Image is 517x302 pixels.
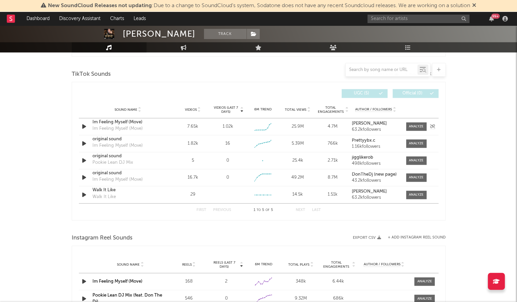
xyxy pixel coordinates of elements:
[123,29,195,39] div: [PERSON_NAME]
[367,15,469,23] input: Search for artists
[204,29,246,39] button: Track
[364,262,400,267] span: Author / Followers
[388,236,446,239] button: + Add Instagram Reel Sound
[296,208,305,212] button: Next
[257,209,261,212] span: to
[321,278,355,285] div: 6.44k
[225,140,230,147] div: 16
[489,16,494,21] button: 99+
[92,176,143,183] div: Im Feeling Myself (Move)
[397,91,428,95] span: Official ( 0 )
[105,12,129,25] a: Charts
[172,278,206,285] div: 168
[317,106,344,114] span: Total Engagements
[352,138,375,143] strong: Prettyybx.c
[92,194,116,200] div: Walk It Like
[226,174,229,181] div: 0
[282,174,313,181] div: 49.2M
[284,278,318,285] div: 348k
[72,234,133,242] span: Instagram Reel Sounds
[282,140,313,147] div: 5.39M
[92,142,143,149] div: Im Feeling Myself (Move)
[92,125,143,132] div: Im Feeling Myself (Move)
[48,3,152,8] span: New SoundCloud Releases not updating
[182,263,192,267] span: Reels
[92,119,163,126] a: Im Feeling Myself (Move)
[317,140,348,147] div: 766k
[282,191,313,198] div: 14.5k
[92,153,163,160] a: original sound
[342,89,387,98] button: UGC(5)
[355,107,392,112] span: Author / Followers
[209,261,239,269] span: Reels (last 7 days)
[352,172,397,177] strong: DonTheDj (new page)
[317,174,348,181] div: 8.7M
[92,279,142,284] a: Im Feeling Myself (Move)
[172,295,206,302] div: 546
[312,208,321,212] button: Last
[177,191,209,198] div: 29
[352,195,399,200] div: 63.2k followers
[212,106,239,114] span: Videos (last 7 days)
[352,189,387,194] strong: [PERSON_NAME]
[209,295,243,302] div: 0
[353,236,381,240] button: Export CSV
[22,12,54,25] a: Dashboard
[247,262,281,267] div: 6M Trend
[185,108,197,112] span: Videos
[177,140,209,147] div: 1.82k
[265,209,270,212] span: of
[288,263,309,267] span: Total Plays
[352,172,399,177] a: DonTheDj (new page)
[352,127,399,132] div: 63.2k followers
[346,91,377,95] span: UGC ( 5 )
[352,144,399,149] div: 1.16k followers
[92,136,163,143] a: original sound
[213,208,231,212] button: Previous
[54,12,105,25] a: Discovery Assistant
[285,108,306,112] span: Total Views
[352,178,399,183] div: 43.2k followers
[245,206,282,214] div: 1 5 5
[472,3,476,8] span: Dismiss
[177,157,209,164] div: 5
[491,14,500,19] div: 99 +
[352,121,399,126] a: [PERSON_NAME]
[196,208,206,212] button: First
[117,263,140,267] span: Sound Name
[247,107,278,112] div: 6M Trend
[352,138,399,143] a: Prettyybx.c
[177,174,209,181] div: 16.7k
[92,159,133,166] div: Pookie Lean DJ Mix
[317,157,348,164] div: 2.71k
[48,3,470,8] span: : Due to a change to SoundCloud's system, Sodatone does not have any recent Soundcloud releases. ...
[346,67,417,73] input: Search by song name or URL
[352,155,373,160] strong: jigglikerob
[222,123,233,130] div: 1.02k
[352,121,387,126] strong: [PERSON_NAME]
[393,89,438,98] button: Official(0)
[92,170,163,177] a: original sound
[321,295,355,302] div: 686k
[321,261,351,269] span: Total Engagements
[92,187,163,194] a: Walk It Like
[381,236,446,239] div: + Add Instagram Reel Sound
[317,123,348,130] div: 4.7M
[115,108,137,112] span: Sound Name
[352,161,399,166] div: 498k followers
[284,295,318,302] div: 9.32M
[352,155,399,160] a: jigglikerob
[226,157,229,164] div: 0
[352,189,399,194] a: [PERSON_NAME]
[317,191,348,198] div: 1.51k
[177,123,209,130] div: 7.65k
[282,157,313,164] div: 25.4k
[129,12,151,25] a: Leads
[282,123,313,130] div: 25.9M
[209,278,243,285] div: 2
